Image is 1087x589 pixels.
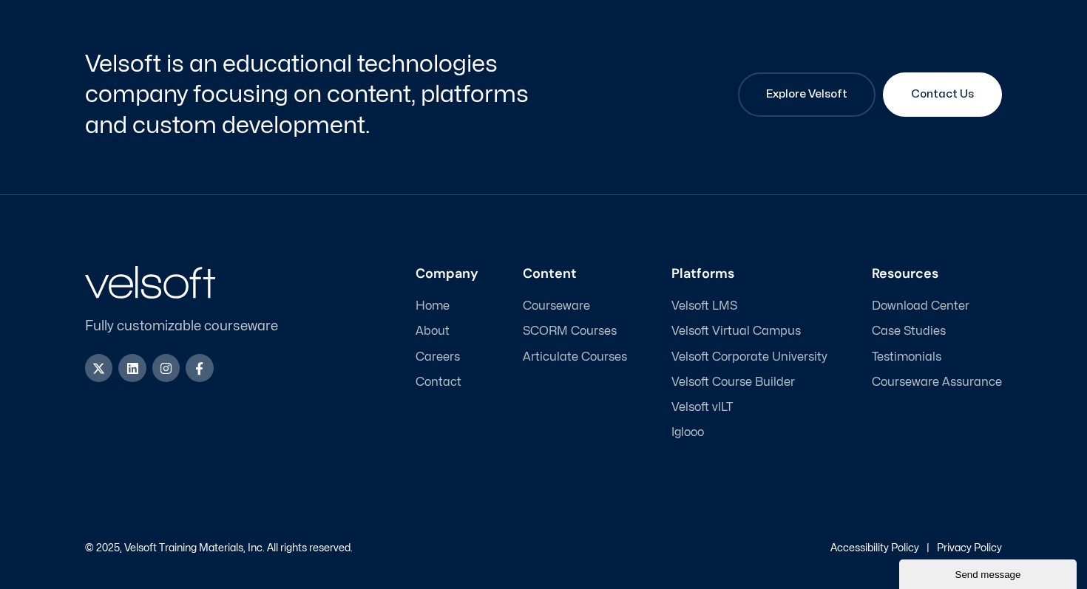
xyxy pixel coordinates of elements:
[671,299,737,313] span: Velsoft LMS
[671,324,801,338] span: Velsoft Virtual Campus
[671,426,827,440] a: Iglooo
[523,350,627,364] a: Articulate Courses
[872,299,969,313] span: Download Center
[883,72,1002,117] a: Contact Us
[738,72,876,117] a: Explore Velsoft
[416,266,478,282] h3: Company
[416,324,450,338] span: About
[523,299,627,313] a: Courseware
[416,375,461,389] span: Contact
[416,350,478,364] a: Careers
[416,299,450,313] span: Home
[937,543,1002,553] a: Privacy Policy
[523,299,590,313] span: Courseware
[872,324,946,338] span: Case Studies
[671,375,795,389] span: Velsoft Course Builder
[523,266,627,282] h3: Content
[872,324,1002,338] a: Case Studies
[766,86,847,103] span: Explore Velsoft
[671,324,827,338] a: Velsoft Virtual Campus
[927,543,929,554] p: |
[872,299,1002,313] a: Download Center
[899,556,1080,589] iframe: chat widget
[671,401,733,415] span: Velsoft vILT
[671,350,827,364] a: Velsoft Corporate University
[416,299,478,313] a: Home
[85,49,540,141] h2: Velsoft is an educational technologies company focusing on content, platforms and custom developm...
[830,543,919,553] a: Accessibility Policy
[416,375,478,389] a: Contact
[911,86,974,103] span: Contact Us
[671,426,704,440] span: Iglooo
[523,324,617,338] span: SCORM Courses
[872,266,1002,282] h3: Resources
[671,299,827,313] a: Velsoft LMS
[872,350,941,364] span: Testimonials
[523,324,627,338] a: SCORM Courses
[671,375,827,389] a: Velsoft Course Builder
[85,316,302,336] p: Fully customizable courseware
[872,350,1002,364] a: Testimonials
[671,401,827,415] a: Velsoft vILT
[671,266,827,282] h3: Platforms
[416,350,460,364] span: Careers
[872,375,1002,389] a: Courseware Assurance
[416,324,478,338] a: About
[85,543,353,554] p: © 2025, Velsoft Training Materials, Inc. All rights reserved.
